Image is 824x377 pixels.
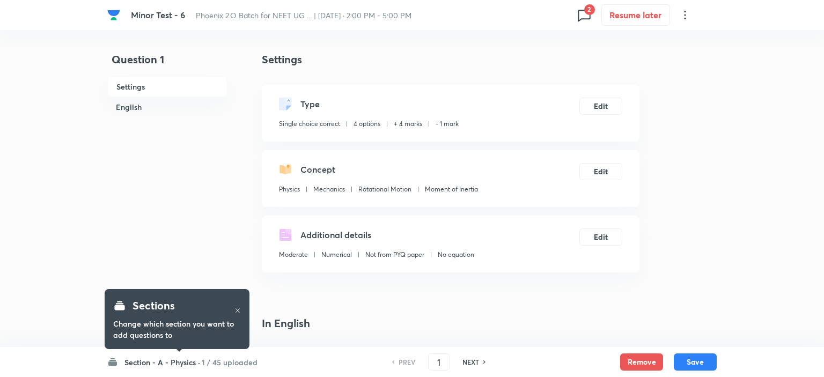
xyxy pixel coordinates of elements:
button: Save [674,353,717,371]
p: Moment of Inertia [425,184,478,194]
p: Not from PYQ paper [365,250,424,260]
p: Single choice correct [279,119,340,129]
img: questionDetails.svg [279,228,292,241]
span: 2 [584,4,595,15]
h4: Settings [262,51,639,68]
h6: English [107,97,227,117]
h6: PREV [399,357,415,367]
h5: Type [300,98,320,110]
button: Resume later [601,4,670,26]
p: Moderate [279,250,308,260]
h4: Question 1 [107,51,227,76]
p: Numerical [321,250,352,260]
h4: In English [262,315,639,331]
span: Minor Test - 6 [131,9,185,20]
p: No equation [438,250,474,260]
p: 4 options [354,119,380,129]
h4: Sections [133,298,175,314]
button: Edit [579,98,622,115]
h6: Change which section you want to add questions to [113,318,241,341]
h5: Additional details [300,228,371,241]
img: questionConcept.svg [279,163,292,176]
a: Company Logo [107,9,122,21]
span: Phoenix 2.O Batch for NEET UG ... | [DATE] · 2:00 PM - 5:00 PM [196,10,411,20]
h5: Concept [300,163,335,176]
img: questionType.svg [279,98,292,110]
h6: Section - A - Physics · [124,357,200,368]
button: Remove [620,353,663,371]
p: + 4 marks [394,119,422,129]
p: Physics [279,184,300,194]
button: Edit [579,228,622,246]
p: Rotational Motion [358,184,411,194]
p: - 1 mark [436,119,459,129]
h6: 1 / 45 uploaded [202,357,257,368]
button: Edit [579,163,622,180]
h6: NEXT [462,357,479,367]
p: Mechanics [313,184,345,194]
img: Company Logo [107,9,120,21]
h6: Settings [107,76,227,97]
